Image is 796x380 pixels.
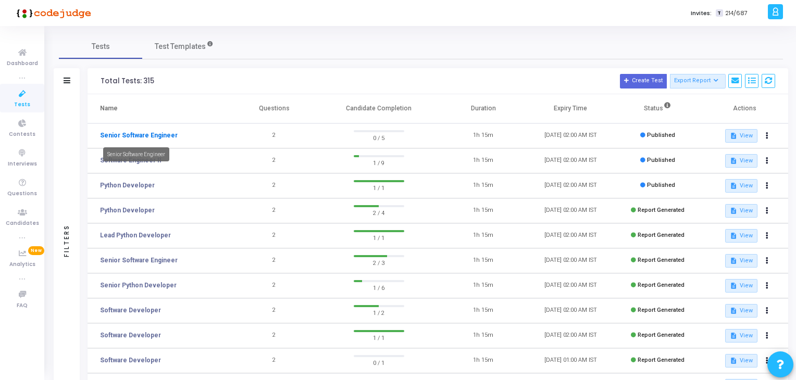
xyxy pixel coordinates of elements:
[725,279,757,293] button: View
[725,329,757,343] button: View
[527,273,614,298] td: [DATE] 02:00 AM IST
[231,273,318,298] td: 2
[8,160,37,169] span: Interviews
[638,232,685,238] span: Report Generated
[318,94,440,123] th: Candidate Completion
[354,257,404,268] span: 2 / 3
[231,323,318,348] td: 2
[638,357,685,363] span: Report Generated
[231,298,318,323] td: 2
[100,131,178,140] a: Senior Software Engineer
[354,132,404,143] span: 0 / 5
[725,204,757,218] button: View
[730,207,737,214] mat-icon: description
[638,207,685,213] span: Report Generated
[725,254,757,268] button: View
[527,348,614,373] td: [DATE] 01:00 AM IST
[100,306,161,315] a: Software Developer
[231,198,318,223] td: 2
[527,248,614,273] td: [DATE] 02:00 AM IST
[440,348,527,373] td: 1h 15m
[725,129,757,143] button: View
[9,130,35,139] span: Contests
[354,282,404,293] span: 1 / 6
[725,304,757,318] button: View
[527,123,614,148] td: [DATE] 02:00 AM IST
[354,232,404,243] span: 1 / 1
[6,219,39,228] span: Candidates
[28,246,44,255] span: New
[725,354,757,368] button: View
[691,9,712,18] label: Invites:
[638,307,685,313] span: Report Generated
[88,94,231,123] th: Name
[100,331,161,340] a: Software Developer
[9,260,35,269] span: Analytics
[614,94,701,123] th: Status
[730,182,737,189] mat-icon: description
[100,231,171,240] a: Lead Python Developer
[103,147,169,161] div: Senior Software Engineer
[620,74,667,88] button: Create Test
[701,94,788,123] th: Actions
[527,223,614,248] td: [DATE] 02:00 AM IST
[730,357,737,364] mat-icon: description
[354,207,404,218] span: 2 / 4
[100,281,177,290] a: Senior Python Developer
[231,223,318,248] td: 2
[647,132,675,138] span: Published
[231,94,318,123] th: Questions
[730,282,737,289] mat-icon: description
[354,182,404,193] span: 1 / 1
[725,179,757,193] button: View
[730,132,737,140] mat-icon: description
[527,323,614,348] td: [DATE] 02:00 AM IST
[155,41,206,52] span: Test Templates
[231,173,318,198] td: 2
[62,183,71,298] div: Filters
[100,181,155,190] a: Python Developer
[725,154,757,168] button: View
[730,307,737,314] mat-icon: description
[354,332,404,343] span: 1 / 1
[7,59,38,68] span: Dashboard
[440,123,527,148] td: 1h 15m
[101,77,154,85] div: Total Tests: 315
[638,332,685,338] span: Report Generated
[527,198,614,223] td: [DATE] 02:00 AM IST
[231,123,318,148] td: 2
[440,298,527,323] td: 1h 15m
[440,198,527,223] td: 1h 15m
[17,301,28,310] span: FAQ
[100,256,178,265] a: Senior Software Engineer
[638,257,685,263] span: Report Generated
[354,357,404,368] span: 0 / 1
[527,148,614,173] td: [DATE] 02:00 AM IST
[440,173,527,198] td: 1h 15m
[440,223,527,248] td: 1h 15m
[7,189,37,198] span: Questions
[13,3,91,23] img: logo
[440,248,527,273] td: 1h 15m
[527,298,614,323] td: [DATE] 02:00 AM IST
[100,206,155,215] a: Python Developer
[730,257,737,264] mat-icon: description
[670,74,726,88] button: Export Report
[231,148,318,173] td: 2
[647,182,675,188] span: Published
[354,157,404,168] span: 1 / 9
[527,173,614,198] td: [DATE] 02:00 AM IST
[440,323,527,348] td: 1h 15m
[527,94,614,123] th: Expiry Time
[716,9,723,17] span: T
[440,94,527,123] th: Duration
[725,229,757,243] button: View
[231,248,318,273] td: 2
[354,307,404,318] span: 1 / 2
[100,356,161,365] a: Software Developer
[440,148,527,173] td: 1h 15m
[638,282,685,288] span: Report Generated
[440,273,527,298] td: 1h 15m
[231,348,318,373] td: 2
[730,157,737,164] mat-icon: description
